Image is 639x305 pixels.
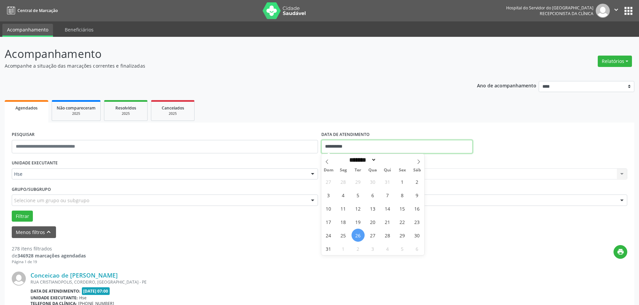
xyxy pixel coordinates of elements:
[57,105,96,111] span: Não compareceram
[156,111,190,116] div: 2025
[598,56,632,67] button: Relatórios
[15,105,38,111] span: Agendados
[321,130,370,140] label: DATA DE ATENDIMENTO
[411,215,424,228] span: Agosto 23, 2025
[337,242,350,255] span: Setembro 1, 2025
[12,211,33,222] button: Filtrar
[352,229,365,242] span: Agosto 26, 2025
[506,5,593,11] div: Hospital do Servidor do [GEOGRAPHIC_DATA]
[396,188,409,202] span: Agosto 8, 2025
[337,229,350,242] span: Agosto 25, 2025
[411,188,424,202] span: Agosto 9, 2025
[396,202,409,215] span: Agosto 15, 2025
[17,8,58,13] span: Central de Marcação
[381,215,394,228] span: Agosto 21, 2025
[5,46,445,62] p: Acompanhamento
[351,168,365,172] span: Ter
[57,111,96,116] div: 2025
[12,259,86,265] div: Página 1 de 19
[613,6,620,13] i: 
[352,242,365,255] span: Setembro 2, 2025
[376,156,398,163] input: Year
[12,184,51,195] label: Grupo/Subgrupo
[380,168,395,172] span: Qui
[2,24,53,37] a: Acompanhamento
[337,188,350,202] span: Agosto 4, 2025
[322,188,335,202] span: Agosto 3, 2025
[366,202,379,215] span: Agosto 13, 2025
[12,130,35,140] label: PESQUISAR
[623,5,634,17] button: apps
[337,202,350,215] span: Agosto 11, 2025
[31,288,81,294] b: Data de atendimento:
[14,171,304,177] span: Hse
[396,175,409,188] span: Agosto 1, 2025
[540,11,593,16] span: Recepcionista da clínica
[477,81,536,89] p: Ano de acompanhamento
[115,105,136,111] span: Resolvidos
[322,202,335,215] span: Agosto 10, 2025
[395,168,410,172] span: Sex
[411,229,424,242] span: Agosto 30, 2025
[322,229,335,242] span: Agosto 24, 2025
[5,5,58,16] a: Central de Marcação
[12,158,58,168] label: UNIDADE EXECUTANTE
[396,215,409,228] span: Agosto 22, 2025
[322,175,335,188] span: Julho 27, 2025
[352,188,365,202] span: Agosto 5, 2025
[79,295,87,301] span: Hse
[109,111,143,116] div: 2025
[366,229,379,242] span: Agosto 27, 2025
[14,197,89,204] span: Selecione um grupo ou subgrupo
[381,229,394,242] span: Agosto 28, 2025
[45,228,52,236] i: keyboard_arrow_up
[366,242,379,255] span: Setembro 3, 2025
[410,168,424,172] span: Sáb
[617,248,624,255] i: print
[381,202,394,215] span: Agosto 14, 2025
[381,242,394,255] span: Setembro 4, 2025
[614,245,627,259] button: print
[610,4,623,18] button: 
[366,175,379,188] span: Julho 30, 2025
[396,242,409,255] span: Setembro 5, 2025
[60,24,98,35] a: Beneficiários
[12,252,86,259] div: de
[381,175,394,188] span: Julho 31, 2025
[31,272,118,279] a: Conceicao de [PERSON_NAME]
[411,175,424,188] span: Agosto 2, 2025
[31,295,78,301] b: Unidade executante:
[12,226,56,238] button: Menos filtroskeyboard_arrow_up
[31,279,527,285] div: RUA CRISTIANOPOLIS, CORDEIRO, [GEOGRAPHIC_DATA] - PE
[381,188,394,202] span: Agosto 7, 2025
[411,242,424,255] span: Setembro 6, 2025
[352,215,365,228] span: Agosto 19, 2025
[322,215,335,228] span: Agosto 17, 2025
[337,215,350,228] span: Agosto 18, 2025
[365,168,380,172] span: Qua
[396,229,409,242] span: Agosto 29, 2025
[12,272,26,286] img: img
[352,202,365,215] span: Agosto 12, 2025
[336,168,351,172] span: Seg
[12,245,86,252] div: 278 itens filtrados
[352,175,365,188] span: Julho 29, 2025
[596,4,610,18] img: img
[366,215,379,228] span: Agosto 20, 2025
[17,252,86,259] strong: 346928 marcações agendadas
[337,175,350,188] span: Julho 28, 2025
[321,168,336,172] span: Dom
[366,188,379,202] span: Agosto 6, 2025
[322,242,335,255] span: Agosto 31, 2025
[162,105,184,111] span: Cancelados
[82,287,110,295] span: [DATE] 07:00
[411,202,424,215] span: Agosto 16, 2025
[347,156,377,163] select: Month
[5,62,445,69] p: Acompanhe a situação das marcações correntes e finalizadas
